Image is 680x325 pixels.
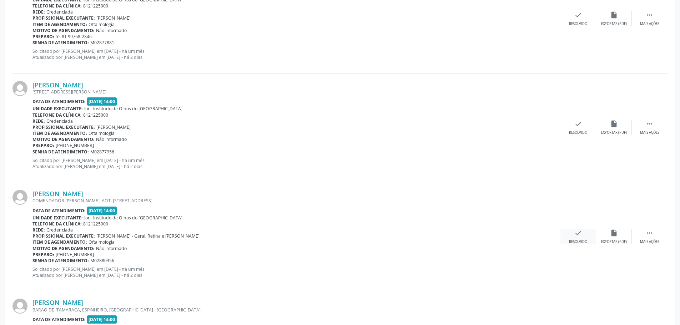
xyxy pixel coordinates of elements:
[32,15,95,21] b: Profissional executante:
[32,208,86,214] b: Data de atendimento:
[46,118,73,124] span: Credenciada
[89,239,115,245] span: Oftalmologia
[610,120,618,128] i: insert_drive_file
[32,9,45,15] b: Rede:
[610,229,618,237] i: insert_drive_file
[32,299,83,306] a: [PERSON_NAME]
[32,198,560,204] div: COMENDADOR [PERSON_NAME], AOT. [STREET_ADDRESS]
[32,106,83,112] b: Unidade executante:
[32,142,54,148] b: Preparo:
[90,149,114,155] span: M02877956
[32,258,89,264] b: Senha de atendimento:
[640,239,659,244] div: Mais ações
[574,120,582,128] i: check
[32,190,83,198] a: [PERSON_NAME]
[46,9,73,15] span: Credenciada
[640,130,659,135] div: Mais ações
[87,97,117,106] span: [DATE] 14:00
[32,266,560,278] p: Solicitado por [PERSON_NAME] em [DATE] - há um mês Atualizado por [PERSON_NAME] em [DATE] - há 2 ...
[96,233,200,239] span: [PERSON_NAME] - Geral, Retina e [PERSON_NAME]
[574,11,582,19] i: check
[32,27,95,34] b: Motivo de agendamento:
[32,157,560,169] p: Solicitado por [PERSON_NAME] em [DATE] - há um mês Atualizado por [PERSON_NAME] em [DATE] - há 2 ...
[56,142,94,148] span: [PHONE_NUMBER]
[12,81,27,96] img: img
[32,227,45,233] b: Rede:
[32,245,95,252] b: Motivo de agendamento:
[32,221,82,227] b: Telefone da clínica:
[96,15,131,21] span: [PERSON_NAME]
[32,40,89,46] b: Senha de atendimento:
[32,307,560,313] div: BARAO DE ITAMARACA, ESPINHEIRO, [GEOGRAPHIC_DATA] - [GEOGRAPHIC_DATA]
[569,239,587,244] div: Resolvido
[32,316,86,323] b: Data de atendimento:
[569,21,587,26] div: Resolvido
[32,124,95,130] b: Profissional executante:
[12,190,27,205] img: img
[646,229,654,237] i: 
[32,81,83,89] a: [PERSON_NAME]
[32,21,87,27] b: Item de agendamento:
[32,3,82,9] b: Telefone da clínica:
[601,239,627,244] div: Exportar (PDF)
[32,89,560,95] div: [STREET_ADDRESS][PERSON_NAME]
[601,21,627,26] div: Exportar (PDF)
[96,124,131,130] span: [PERSON_NAME]
[96,245,127,252] span: Não informado
[96,27,127,34] span: Não informado
[87,207,117,215] span: [DATE] 14:00
[32,136,95,142] b: Motivo de agendamento:
[32,239,87,245] b: Item de agendamento:
[32,34,54,40] b: Preparo:
[46,227,73,233] span: Credenciada
[83,3,108,9] span: 8121225000
[646,120,654,128] i: 
[32,98,86,105] b: Data de atendimento:
[32,149,89,155] b: Senha de atendimento:
[32,130,87,136] b: Item de agendamento:
[56,34,92,40] span: 55 81 99768-2846
[56,252,94,258] span: [PHONE_NUMBER]
[89,21,115,27] span: Oftalmologia
[32,215,83,221] b: Unidade executante:
[32,252,54,258] b: Preparo:
[83,112,108,118] span: 8121225000
[96,136,127,142] span: Não informado
[87,315,117,324] span: [DATE] 14:00
[12,299,27,314] img: img
[90,258,114,264] span: M02880356
[89,130,115,136] span: Oftalmologia
[646,11,654,19] i: 
[610,11,618,19] i: insert_drive_file
[90,40,114,46] span: M02877881
[32,112,82,118] b: Telefone da clínica:
[640,21,659,26] div: Mais ações
[574,229,582,237] i: check
[83,221,108,227] span: 8121225000
[32,48,560,60] p: Solicitado por [PERSON_NAME] em [DATE] - há um mês Atualizado por [PERSON_NAME] em [DATE] - há 2 ...
[84,106,182,112] span: Ior - Institudo de Olhos do [GEOGRAPHIC_DATA]
[569,130,587,135] div: Resolvido
[32,118,45,124] b: Rede:
[84,215,182,221] span: Ior - Institudo de Olhos do [GEOGRAPHIC_DATA]
[32,233,95,239] b: Profissional executante:
[601,130,627,135] div: Exportar (PDF)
